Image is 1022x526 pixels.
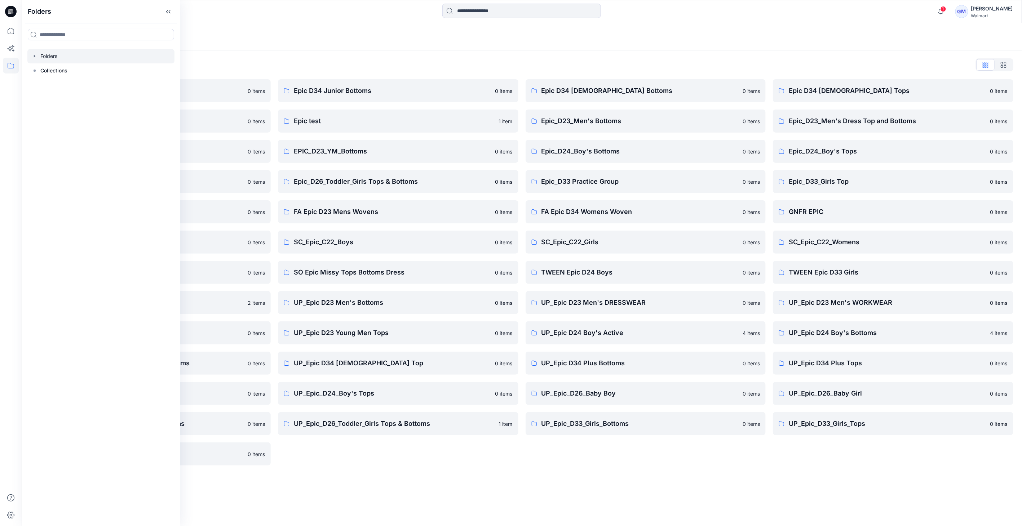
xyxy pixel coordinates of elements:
p: UP_Epic D24 Boy's Bottoms [789,328,986,338]
p: SC_Epic_C22_Womens [789,237,986,247]
p: 0 items [495,178,513,186]
a: SC_Epic_C22_Womens0 items [773,231,1013,254]
a: Epic_D33_Girls Top0 items [773,170,1013,193]
p: UP_Epic_D24_Boy's Tops [294,388,491,398]
p: UP_Epic_D33_Girls_Bottoms [541,419,739,429]
p: 0 items [743,87,760,95]
p: 0 items [495,269,513,276]
p: 0 items [743,360,760,367]
p: SO Epic Missy Tops Bottoms Dress [294,267,491,277]
a: Epic D34 [DEMOGRAPHIC_DATA] Bottoms0 items [526,79,766,102]
p: TWEEN Epic D24 Boys [541,267,739,277]
p: EPIC_D23_YM_Bottoms [294,146,491,156]
a: UP_Epic_D24_Boy's Tops0 items [278,382,518,405]
p: 0 items [248,117,265,125]
a: UP_Epic D23 Men's WORKWEAR0 items [773,291,1013,314]
a: Epic_D23_Men's Dress Top and Bottoms0 items [773,110,1013,133]
a: Epic test1 item [278,110,518,133]
p: 0 items [743,390,760,397]
p: 0 items [990,269,1008,276]
p: 0 items [248,360,265,367]
p: FA Epic D23 Mens Wovens [294,207,491,217]
a: Epic_D33 Practice Group0 items [526,170,766,193]
p: 0 items [248,178,265,186]
p: SC_Epic_C22_Girls [541,237,739,247]
a: Epic_D24_Boy's Tops0 items [773,140,1013,163]
a: UP_Epic_D33_Girls_Bottoms0 items [526,412,766,435]
p: Epic_D23_Men's Dress Top and Bottoms [789,116,986,126]
p: 0 items [495,208,513,216]
p: Epic_D33 Practice Group [541,177,739,187]
p: 0 items [495,360,513,367]
p: UP_Epic D23 Young Men Tops [294,328,491,338]
a: UP_Epic D34 Plus Tops0 items [773,352,1013,375]
p: Epic_D24_Boy's Bottoms [541,146,739,156]
div: [PERSON_NAME] [971,4,1013,13]
p: Epic D34 [DEMOGRAPHIC_DATA] Bottoms [541,86,739,96]
a: TWEEN Epic D33 Girls0 items [773,261,1013,284]
a: UP_Epic D24 Boy's Active4 items [526,321,766,344]
p: 0 items [495,87,513,95]
a: Epic D34 Junior Bottoms0 items [278,79,518,102]
p: UP_Epic_D33_Girls_Tops [789,419,986,429]
p: 0 items [990,390,1008,397]
p: UP_Epic D34 [DEMOGRAPHIC_DATA] Top [294,358,491,368]
p: 0 items [743,148,760,155]
p: UP_Epic D34 Plus Bottoms [541,358,739,368]
p: Epic_D23_Men's Bottoms [541,116,739,126]
p: 0 items [990,87,1008,95]
a: UP_Epic_D26_Baby Girl0 items [773,382,1013,405]
a: TWEEN Epic D24 Boys0 items [526,261,766,284]
p: Epic D34 [DEMOGRAPHIC_DATA] Tops [789,86,986,96]
p: 0 items [495,239,513,246]
p: 4 items [990,329,1008,337]
a: UP_Epic D23 Men's Bottoms0 items [278,291,518,314]
p: 0 items [743,239,760,246]
p: 0 items [248,390,265,397]
p: 0 items [743,178,760,186]
p: 0 items [990,360,1008,367]
div: GM [955,5,968,18]
a: SC_Epic_C22_Girls0 items [526,231,766,254]
div: Walmart [971,13,1013,18]
p: 0 items [990,117,1008,125]
a: Epic D34 [DEMOGRAPHIC_DATA] Tops0 items [773,79,1013,102]
a: UP_Epic_D26_Baby Boy0 items [526,382,766,405]
p: 0 items [248,329,265,337]
p: UP_Epic D23 Men's Bottoms [294,298,491,308]
a: UP_Epic D23 Young Men Tops0 items [278,321,518,344]
p: SC_Epic_C22_Boys [294,237,491,247]
a: EPIC_D23_YM_Bottoms0 items [278,140,518,163]
p: 2 items [248,299,265,307]
p: Epic D34 Junior Bottoms [294,86,491,96]
a: UP_Epic D24 Boy's Bottoms4 items [773,321,1013,344]
p: 0 items [248,239,265,246]
p: 0 items [743,420,760,428]
p: 0 items [495,299,513,307]
a: UP_Epic_D33_Girls_Tops0 items [773,412,1013,435]
p: 1 item [499,117,513,125]
p: 0 items [248,420,265,428]
p: 4 items [743,329,760,337]
a: SC_Epic_C22_Boys0 items [278,231,518,254]
p: UP_Epic_D26_Baby Boy [541,388,739,398]
p: 0 items [248,208,265,216]
p: 0 items [248,148,265,155]
p: 0 items [990,299,1008,307]
p: 0 items [495,329,513,337]
a: Epic_D26_Toddler_Girls Tops & Bottoms0 items [278,170,518,193]
p: 0 items [743,269,760,276]
a: UP_Epic D34 Plus Bottoms0 items [526,352,766,375]
p: 0 items [743,117,760,125]
p: 0 items [990,178,1008,186]
p: UP_Epic_D26_Toddler_Girls Tops & Bottoms [294,419,495,429]
a: SO Epic Missy Tops Bottoms Dress0 items [278,261,518,284]
p: UP_Epic D24 Boy's Active [541,328,739,338]
p: Epic_D33_Girls Top [789,177,986,187]
p: UP_Epic D34 Plus Tops [789,358,986,368]
p: UP_Epic D23 Men's WORKWEAR [789,298,986,308]
p: 0 items [743,208,760,216]
p: 0 items [248,450,265,458]
a: FA Epic D34 Womens Woven0 items [526,200,766,223]
a: UP_Epic D34 [DEMOGRAPHIC_DATA] Top0 items [278,352,518,375]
